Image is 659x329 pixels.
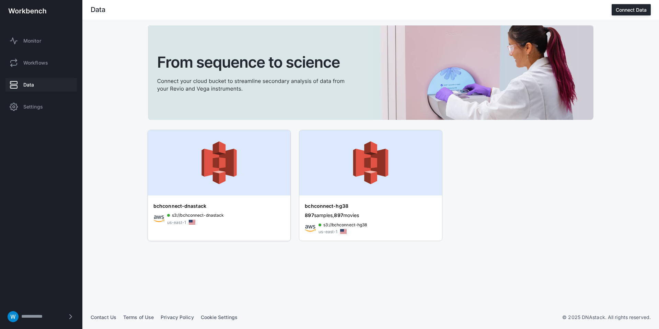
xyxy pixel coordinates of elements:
div: us-east-1 [167,219,186,226]
span: s3://bchconnect-dnastack [172,212,224,219]
img: aws-banner [148,130,290,195]
a: Privacy Policy [161,314,194,320]
a: Workflows [5,56,77,70]
img: awsicon [305,223,316,234]
span: 897 [305,212,314,218]
span: Settings [23,103,43,110]
span: Workflows [23,59,48,66]
a: Data [5,78,77,92]
a: Cookie Settings [201,314,238,320]
p: © 2025 DNAstack. All rights reserved. [562,314,651,321]
img: workbench-logo-white.svg [8,8,46,14]
span: samples, movies [305,212,359,218]
div: Connect Data [616,7,647,13]
a: Monitor [5,34,77,48]
div: bchconnect-hg38 [305,203,421,209]
span: 897 [334,212,343,218]
a: Terms of Use [123,314,154,320]
a: Settings [5,100,77,114]
div: bchconnect-dnastack [153,203,270,209]
button: Connect Data [612,4,651,15]
a: Contact Us [91,314,116,320]
div: Data [91,7,105,13]
img: cta-banner.svg [148,25,593,120]
img: awsicon [153,213,164,224]
span: s3://bchconnect-hg38 [323,222,367,228]
img: aws-banner [299,130,442,195]
div: us-east-1 [319,228,337,235]
span: Data [23,81,34,88]
span: Monitor [23,37,41,44]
